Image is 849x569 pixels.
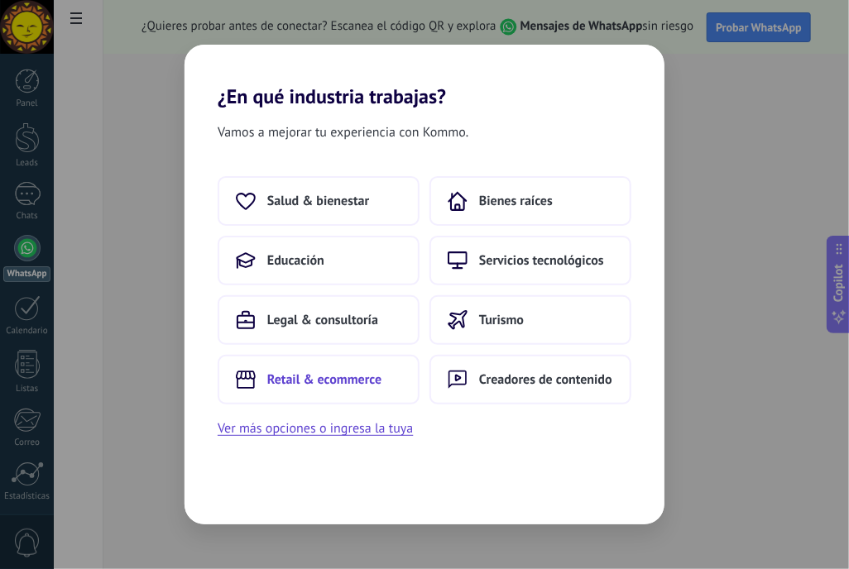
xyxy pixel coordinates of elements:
span: Legal & consultoría [267,312,378,328]
button: Legal & consultoría [218,295,420,345]
button: Educación [218,236,420,285]
button: Creadores de contenido [429,355,631,404]
span: Creadores de contenido [479,371,612,388]
span: Retail & ecommerce [267,371,381,388]
span: Servicios tecnológicos [479,252,604,269]
span: Salud & bienestar [267,193,369,209]
button: Servicios tecnológicos [429,236,631,285]
button: Bienes raíces [429,176,631,226]
button: Ver más opciones o ingresa la tuya [218,418,413,439]
span: Turismo [479,312,524,328]
h2: ¿En qué industria trabajas? [185,45,664,108]
button: Salud & bienestar [218,176,420,226]
button: Retail & ecommerce [218,355,420,404]
span: Vamos a mejorar tu experiencia con Kommo. [218,122,468,143]
span: Educación [267,252,324,269]
button: Turismo [429,295,631,345]
span: Bienes raíces [479,193,553,209]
